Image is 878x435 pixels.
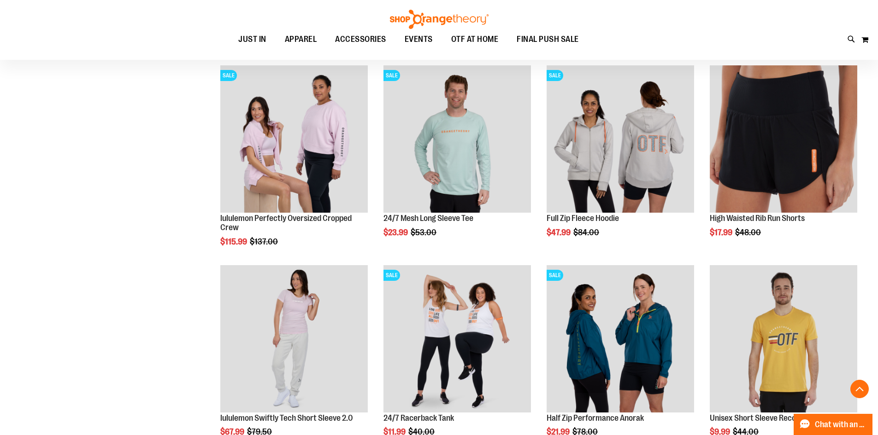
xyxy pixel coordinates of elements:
span: SALE [383,70,400,81]
span: $137.00 [250,237,279,246]
span: SALE [547,70,563,81]
img: lululemon Swiftly Tech Short Sleeve 2.0 [220,265,368,412]
a: Full Zip Fleece Hoodie [547,214,619,223]
a: High Waisted Rib Run Shorts [710,214,805,223]
a: Unisex Short Sleeve Recovery Tee [710,413,824,423]
a: OTF AT HOME [442,29,508,50]
img: 24/7 Racerback Tank [383,265,531,412]
img: Half Zip Performance Anorak [547,265,694,412]
span: SALE [383,270,400,281]
a: JUST IN [229,29,276,50]
span: ACCESSORIES [335,29,386,50]
a: 24/7 Racerback TankSALE [383,265,531,414]
a: FINAL PUSH SALE [507,29,588,50]
div: product [542,61,699,261]
a: ACCESSORIES [326,29,395,50]
span: EVENTS [405,29,433,50]
span: OTF AT HOME [451,29,499,50]
img: High Waisted Rib Run Shorts [710,65,857,213]
span: APPAREL [285,29,317,50]
a: Main Image of 1457091SALE [547,65,694,214]
a: Half Zip Performance Anorak [547,413,644,423]
img: Shop Orangetheory [389,10,490,29]
img: Main Image of 1457091 [547,65,694,213]
span: Chat with an Expert [815,420,867,429]
span: SALE [220,70,237,81]
div: product [379,61,536,261]
span: SALE [547,270,563,281]
span: $23.99 [383,228,409,237]
button: Back To Top [850,380,869,398]
a: EVENTS [395,29,442,50]
a: High Waisted Rib Run Shorts [710,65,857,214]
span: $48.00 [735,228,762,237]
div: product [216,61,372,269]
a: 24/7 Racerback Tank [383,413,454,423]
span: $84.00 [573,228,601,237]
a: lululemon Perfectly Oversized Cropped CrewSALE [220,65,368,214]
a: 24/7 Mesh Long Sleeve Tee [383,214,473,223]
span: JUST IN [238,29,266,50]
a: Half Zip Performance AnorakSALE [547,265,694,414]
a: APPAREL [276,29,326,50]
a: lululemon Swiftly Tech Short Sleeve 2.0 [220,265,368,414]
span: $47.99 [547,228,572,237]
span: $53.00 [411,228,438,237]
img: lululemon Perfectly Oversized Cropped Crew [220,65,368,213]
a: lululemon Perfectly Oversized Cropped Crew [220,214,352,232]
a: Main Image of 1457095SALE [383,65,531,214]
div: product [705,61,862,261]
span: $17.99 [710,228,734,237]
span: $115.99 [220,237,248,246]
button: Chat with an Expert [794,414,873,435]
span: FINAL PUSH SALE [517,29,579,50]
a: Product image for Unisex Short Sleeve Recovery Tee [710,265,857,414]
a: lululemon Swiftly Tech Short Sleeve 2.0 [220,413,353,423]
img: Product image for Unisex Short Sleeve Recovery Tee [710,265,857,412]
img: Main Image of 1457095 [383,65,531,213]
